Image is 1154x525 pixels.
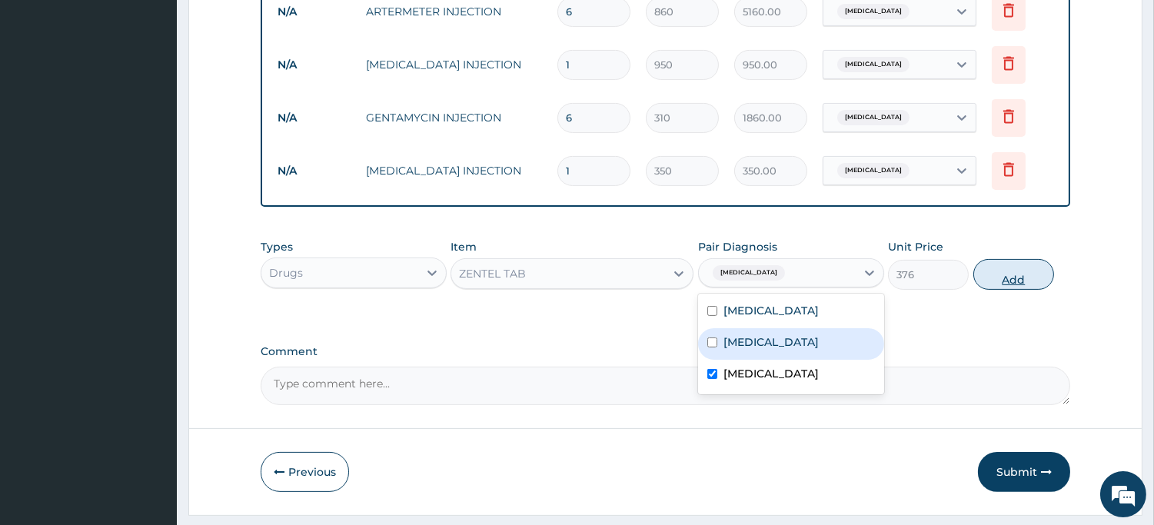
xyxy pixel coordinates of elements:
div: Chat with us now [80,86,258,106]
div: ZENTEL TAB [459,266,526,281]
td: N/A [270,157,358,185]
span: [MEDICAL_DATA] [837,163,910,178]
td: N/A [270,104,358,132]
td: [MEDICAL_DATA] INJECTION [358,49,550,80]
label: Unit Price [888,239,943,254]
button: Add [973,259,1054,290]
label: Pair Diagnosis [698,239,777,254]
textarea: Type your message and hit 'Enter' [8,357,293,410]
label: Types [261,241,293,254]
td: GENTAMYCIN INJECTION [358,102,550,133]
span: [MEDICAL_DATA] [837,57,910,72]
td: [MEDICAL_DATA] INJECTION [358,155,550,186]
span: [MEDICAL_DATA] [837,4,910,19]
label: [MEDICAL_DATA] [723,366,819,381]
label: [MEDICAL_DATA] [723,303,819,318]
button: Submit [978,452,1070,492]
label: Comment [261,345,1070,358]
button: Previous [261,452,349,492]
span: [MEDICAL_DATA] [837,110,910,125]
td: N/A [270,51,358,79]
img: d_794563401_company_1708531726252_794563401 [28,77,62,115]
label: [MEDICAL_DATA] [723,334,819,350]
div: Minimize live chat window [252,8,289,45]
span: [MEDICAL_DATA] [713,265,785,281]
label: Item [451,239,477,254]
span: We're online! [89,162,212,317]
div: Drugs [269,265,303,281]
